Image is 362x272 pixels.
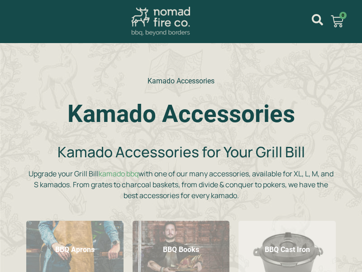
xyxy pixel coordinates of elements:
h1: Kamado Accessories [26,102,336,126]
h2: BBQ Cast Iron [238,242,336,257]
a: mijn account [312,14,323,25]
h2: Kamado Accessories for Your Grill Bill [26,143,336,160]
a: kamado bbq [99,169,138,179]
img: Nomad Fire Co [131,7,190,36]
span: 0 [339,12,347,19]
span: Kamado Accessories [148,77,214,85]
a: 0 [320,10,354,33]
h2: BBQ Books [133,242,230,257]
p: Upgrade your Grill Bill with one of our many accessories, available for XL, L, M, and S kamados. ... [26,168,336,201]
nav: breadcrumbs [26,76,336,87]
h2: BBQ Aprons [26,242,124,257]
